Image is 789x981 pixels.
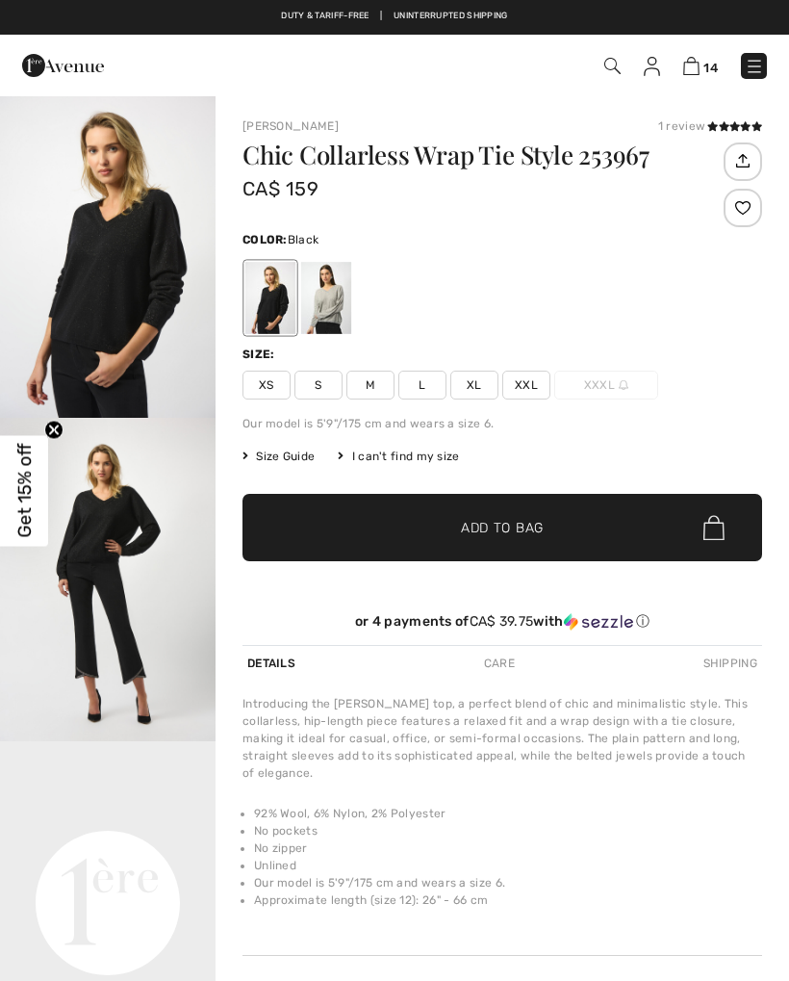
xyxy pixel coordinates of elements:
[242,613,762,637] div: or 4 payments ofCA$ 39.75withSezzle Click to learn more about Sezzle
[470,613,534,630] span: CA$ 39.75
[242,494,762,561] button: Add to Bag
[254,839,762,857] li: No zipper
[242,415,762,432] div: Our model is 5'9"/175 cm and wears a size 6.
[294,371,343,400] span: S
[254,857,762,874] li: Unlined
[245,262,295,334] div: Black
[726,144,758,177] img: Share
[683,54,718,77] a: 14
[44,420,64,439] button: Close teaser
[242,613,762,631] div: or 4 payments of with
[619,380,628,390] img: ring-m.svg
[564,613,633,631] img: Sezzle
[288,233,319,246] span: Black
[242,646,300,681] div: Details
[242,448,315,465] span: Size Guide
[683,57,700,75] img: Shopping Bag
[22,46,104,85] img: 1ère Avenue
[699,646,762,681] div: Shipping
[242,371,291,400] span: XS
[338,448,459,465] div: I can't find my size
[644,57,660,76] img: My Info
[242,119,339,133] a: [PERSON_NAME]
[461,518,544,538] span: Add to Bag
[502,371,550,400] span: XXL
[346,371,394,400] span: M
[242,233,288,246] span: Color:
[301,262,351,334] div: Light gray
[242,695,762,782] div: Introducing the [PERSON_NAME] top, a perfect blend of chic and minimalistic style. This collarles...
[254,822,762,839] li: No pockets
[242,177,318,200] span: CA$ 159
[658,117,762,135] div: 1 review
[604,58,621,74] img: Search
[554,371,658,400] span: XXXL
[254,874,762,891] li: Our model is 5'9"/175 cm and wears a size 6.
[450,371,498,400] span: XL
[242,142,719,168] h1: Chic Collarless Wrap Tie Style 253967
[745,57,764,76] img: Menu
[479,646,520,681] div: Care
[242,346,279,363] div: Size:
[254,891,762,909] li: Approximate length (size 12): 26" - 66 cm
[22,55,104,73] a: 1ère Avenue
[398,371,446,400] span: L
[703,515,725,540] img: Bag.svg
[254,805,762,822] li: 92% Wool, 6% Nylon, 2% Polyester
[703,61,718,75] span: 14
[13,444,36,538] span: Get 15% off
